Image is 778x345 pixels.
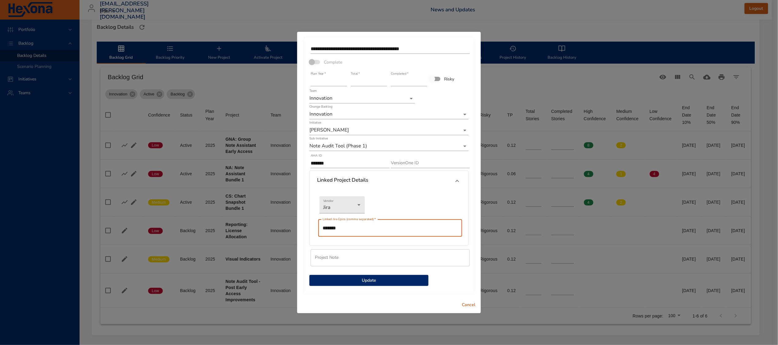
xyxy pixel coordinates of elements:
label: Initiative [309,121,321,124]
span: Cancel [461,301,476,309]
span: Update [314,277,424,284]
span: Complete [324,59,342,65]
span: Risky [444,76,454,82]
div: [PERSON_NAME] [309,125,469,135]
h6: Linked Project Details [317,177,368,183]
button: Update [309,275,428,286]
div: Innovation [309,109,469,119]
label: Completed [391,72,409,76]
label: Plan Year [311,72,326,76]
label: Total [351,72,360,76]
label: Change Backlog [309,105,332,109]
label: AHA ID [311,154,322,158]
div: Linked Project Details [310,171,468,191]
button: Cancel [459,299,478,311]
div: Jira [320,196,365,213]
div: Note Audit Tool (Phase 1) [309,141,469,151]
label: Team [309,89,317,93]
label: Sub Initiative [309,137,328,140]
div: Innovation [309,94,415,103]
